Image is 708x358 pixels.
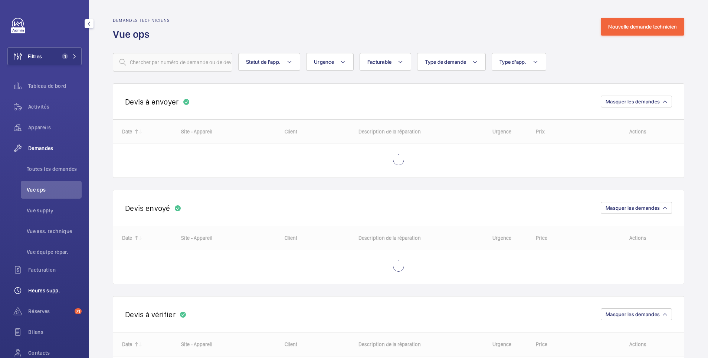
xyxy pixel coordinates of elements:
span: Toutes les demandes [27,165,82,173]
span: Masquer les demandes [606,99,660,105]
button: Filtres1 [7,47,82,65]
span: Filtres [28,53,42,60]
h2: Devis envoyé [125,203,170,213]
span: Tableau de bord [28,82,82,90]
input: Chercher par numéro de demande ou de devis [113,53,232,72]
span: Masquer les demandes [606,205,660,211]
span: Demandes [28,145,82,152]
span: Type d'app. [499,59,527,65]
h2: Demandes techniciens [113,18,170,23]
button: Type d'app. [492,53,546,71]
span: Masquer les demandes [606,311,660,317]
button: Masquer les demandes [601,202,672,214]
h1: Vue ops [113,27,170,41]
button: Type de demande [417,53,486,71]
span: Urgence [314,59,334,65]
span: 71 [75,308,82,314]
h2: Devis à vérifier [125,310,176,319]
span: Facturable [367,59,392,65]
span: Contacts [28,349,82,357]
span: Vue ass. technique [27,228,82,235]
span: Activités [28,103,82,110]
button: Urgence [306,53,354,71]
span: Vue équipe répar. [27,248,82,256]
span: Bilans [28,328,82,336]
span: Type de demande [425,59,466,65]
span: Appareils [28,124,82,131]
button: Statut de l'app. [238,53,300,71]
button: Masquer les demandes [601,96,672,107]
span: Vue supply [27,207,82,214]
span: Facturation [28,266,82,274]
span: Heures supp. [28,287,82,294]
span: Vue ops [27,186,82,193]
button: Nouvelle demande technicien [601,18,684,36]
span: 1 [62,53,68,59]
span: Réserves [28,308,72,315]
span: Statut de l'app. [246,59,281,65]
button: Facturable [360,53,412,71]
button: Masquer les demandes [601,308,672,320]
h2: Devis à envoyer [125,97,179,106]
